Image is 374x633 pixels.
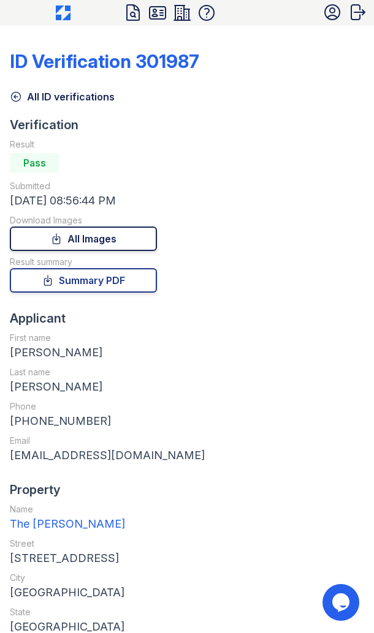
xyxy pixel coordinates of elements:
img: CE_Icon_Blue-c292c112584629df590d857e76928e9f676e5b41ef8f769ba2f05ee15b207248.png [56,6,71,20]
div: Result summary [10,256,157,268]
div: [PERSON_NAME] [10,378,205,395]
div: [PHONE_NUMBER] [10,413,205,430]
div: Email [10,435,205,447]
a: Name The [PERSON_NAME] [10,503,157,533]
div: Property [10,481,157,498]
div: The [PERSON_NAME] [10,515,157,533]
div: City [10,572,157,584]
iframe: chat widget [322,584,362,621]
div: State [10,606,157,618]
div: Result [10,138,157,151]
div: Last name [10,366,205,378]
div: First name [10,332,205,344]
a: All ID verifications [10,89,115,104]
div: [DATE] 08:56:44 PM [10,192,157,209]
div: Verification [10,116,157,133]
div: Submitted [10,180,157,192]
a: Summary PDF [10,268,157,293]
div: Name [10,503,157,515]
div: [GEOGRAPHIC_DATA] [10,584,157,601]
div: Pass [10,153,59,173]
div: [STREET_ADDRESS] [10,550,157,567]
div: Applicant [10,310,205,327]
a: All Images [10,227,157,251]
div: Street [10,537,157,550]
div: [EMAIL_ADDRESS][DOMAIN_NAME] [10,447,205,464]
div: Download Images [10,214,157,227]
div: [PERSON_NAME] [10,344,205,361]
div: ID Verification 301987 [10,50,199,72]
div: Phone [10,400,205,413]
